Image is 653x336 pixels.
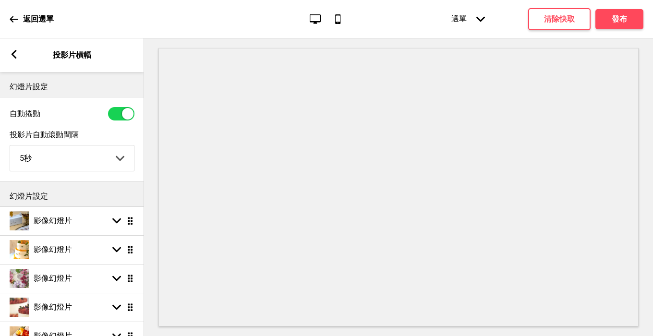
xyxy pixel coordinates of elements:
[53,50,91,60] font: 投影片橫幅
[10,82,48,91] font: 幻燈片設定
[451,14,467,23] font: 選單
[34,216,72,225] font: 影像幻燈片
[10,130,79,139] font: 投影片自動滾動間隔
[10,192,48,201] font: 幻燈片設定
[34,245,72,254] font: 影像幻燈片
[10,6,54,32] a: 返回選單
[544,14,575,24] font: 清除快取
[34,302,72,312] font: 影像幻燈片
[34,274,72,283] font: 影像幻燈片
[612,14,627,24] font: 發布
[10,109,40,118] font: 自動捲動
[23,14,54,24] font: 返回選單
[595,9,643,29] button: 發布
[528,8,591,30] button: 清除快取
